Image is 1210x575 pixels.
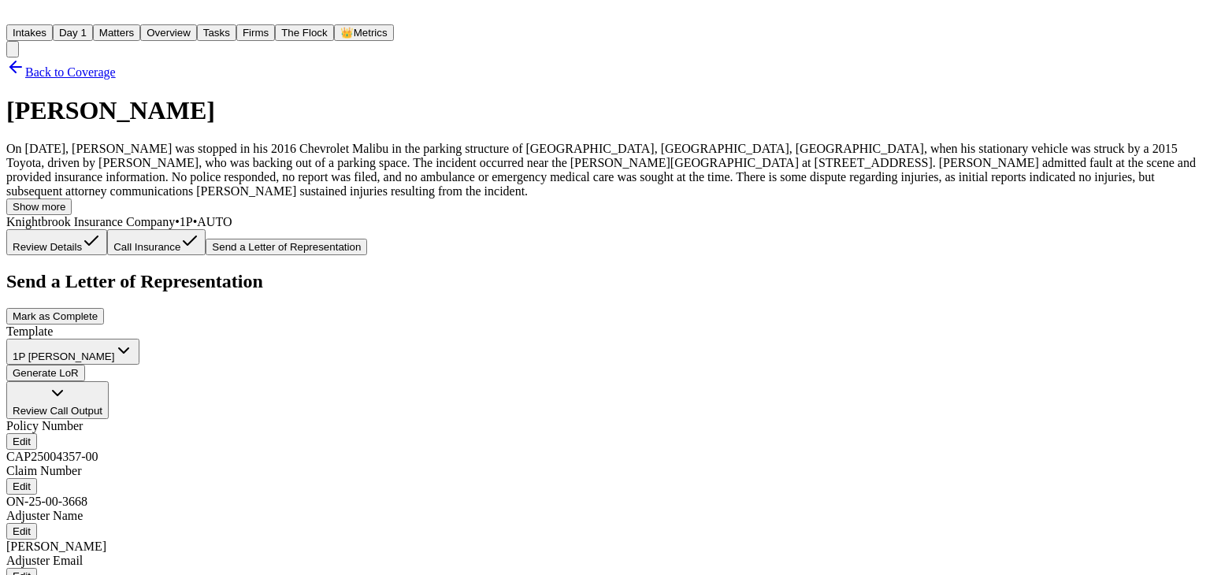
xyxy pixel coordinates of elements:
[53,25,93,39] a: Day 1
[6,6,25,21] img: Finch Logo
[197,25,236,39] a: Tasks
[6,339,139,365] button: Select LoR template
[53,24,93,41] button: Day 1
[197,24,236,41] button: Tasks
[275,25,334,39] a: The Flock
[340,27,354,39] span: crown
[6,96,1204,125] h1: [PERSON_NAME]
[6,509,1204,554] div: Adjuster Name (required)
[6,271,1204,292] h2: Send a Letter of Representation
[334,25,394,39] a: crownMetrics
[6,523,37,540] button: Edit Adjuster Name
[6,450,1204,464] div: CAP25004357-00
[6,215,1204,229] div: Knightbrook Insurance Company • 1P • AUTO
[107,229,206,255] button: Call Insurance
[6,142,1204,198] div: On [DATE], [PERSON_NAME] was stopped in his 2016 Chevrolet Malibu in the parking structure of [GE...
[6,433,37,450] button: Edit Policy Number
[6,509,83,522] span: Adjuster Name
[13,241,82,253] span: Review Details
[6,419,1204,464] div: Policy Number (required)
[6,65,116,79] a: Back to Coverage
[6,554,83,567] span: Adjuster Email
[334,24,394,41] button: crownMetrics
[6,495,1204,509] div: ON-25-00-3668
[6,10,25,24] a: Home
[93,25,140,39] a: Matters
[6,325,1204,339] div: Template
[6,24,53,41] button: Intakes
[6,419,83,432] span: Policy Number
[6,464,1204,509] div: Claim Number (required)
[6,198,72,215] button: Show more
[6,365,85,381] button: Generate LoR
[236,25,275,39] a: Firms
[354,27,388,39] span: Metrics
[6,464,82,477] span: Claim Number
[140,24,197,41] button: Overview
[25,65,116,79] span: Back to Coverage
[6,308,104,325] button: Mark as Complete
[93,24,140,41] button: Matters
[6,25,53,39] a: Intakes
[6,229,107,255] button: Review Details
[212,241,361,253] span: Send a Letter of Representation
[13,405,102,417] div: Review Call Output
[206,239,367,255] button: Send a Letter of Representation
[113,241,180,253] span: Call Insurance
[6,381,109,419] button: Review Call Output
[140,25,197,39] a: Overview
[6,478,37,495] button: Edit Claim Number
[275,24,334,41] button: The Flock
[236,24,275,41] button: Firms
[6,540,1204,554] div: [PERSON_NAME]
